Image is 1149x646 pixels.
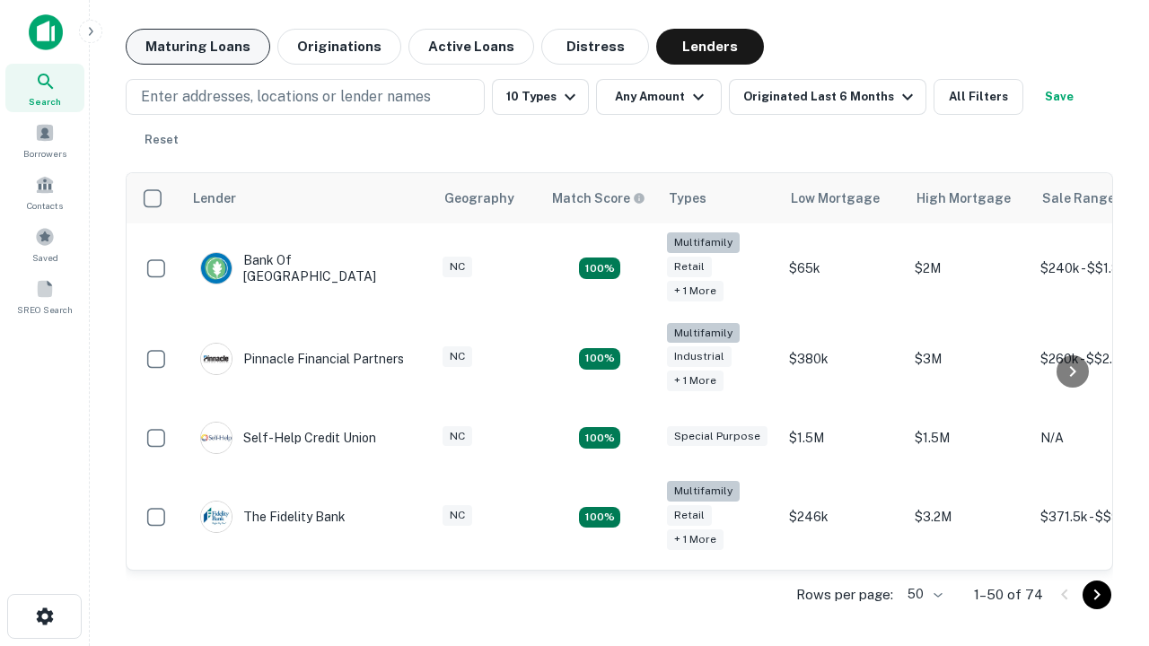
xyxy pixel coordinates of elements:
[906,472,1031,563] td: $3.2M
[541,173,658,223] th: Capitalize uses an advanced AI algorithm to match your search with the best lender. The match sco...
[917,188,1011,209] div: High Mortgage
[667,505,712,526] div: Retail
[596,79,722,115] button: Any Amount
[201,423,232,453] img: picture
[200,501,346,533] div: The Fidelity Bank
[408,29,534,65] button: Active Loans
[443,505,472,526] div: NC
[17,302,73,317] span: SREO Search
[667,257,712,277] div: Retail
[141,86,431,108] p: Enter addresses, locations or lender names
[667,346,732,367] div: Industrial
[541,29,649,65] button: Distress
[667,371,724,391] div: + 1 more
[729,79,926,115] button: Originated Last 6 Months
[552,188,645,208] div: Capitalize uses an advanced AI algorithm to match your search with the best lender. The match sco...
[443,346,472,367] div: NC
[579,507,620,528] div: Matching Properties: 10, hasApolloMatch: undefined
[29,94,61,109] span: Search
[780,223,906,314] td: $65k
[791,188,880,209] div: Low Mortgage
[5,272,84,320] a: SREO Search
[200,422,376,454] div: Self-help Credit Union
[444,188,514,209] div: Geography
[126,29,270,65] button: Maturing Loans
[974,584,1043,606] p: 1–50 of 74
[658,173,780,223] th: Types
[579,258,620,279] div: Matching Properties: 17, hasApolloMatch: undefined
[906,404,1031,472] td: $1.5M
[201,253,232,284] img: picture
[1059,445,1149,531] iframe: Chat Widget
[552,188,642,208] h6: Match Score
[200,252,416,284] div: Bank Of [GEOGRAPHIC_DATA]
[443,426,472,447] div: NC
[743,86,918,108] div: Originated Last 6 Months
[669,188,706,209] div: Types
[780,173,906,223] th: Low Mortgage
[667,232,740,253] div: Multifamily
[780,472,906,563] td: $246k
[126,79,485,115] button: Enter addresses, locations or lender names
[5,116,84,164] a: Borrowers
[1083,581,1111,609] button: Go to next page
[579,427,620,449] div: Matching Properties: 11, hasApolloMatch: undefined
[29,14,63,50] img: capitalize-icon.png
[656,29,764,65] button: Lenders
[5,168,84,216] a: Contacts
[5,64,84,112] a: Search
[23,146,66,161] span: Borrowers
[667,529,724,550] div: + 1 more
[1042,188,1115,209] div: Sale Range
[579,348,620,370] div: Matching Properties: 14, hasApolloMatch: undefined
[5,220,84,268] a: Saved
[32,250,58,265] span: Saved
[780,314,906,405] td: $380k
[900,581,945,607] div: 50
[182,173,434,223] th: Lender
[667,481,740,502] div: Multifamily
[201,344,232,374] img: picture
[796,584,893,606] p: Rows per page:
[27,198,63,213] span: Contacts
[201,502,232,532] img: picture
[1031,79,1088,115] button: Save your search to get updates of matches that match your search criteria.
[906,173,1031,223] th: High Mortgage
[443,257,472,277] div: NC
[133,122,190,158] button: Reset
[906,314,1031,405] td: $3M
[667,323,740,344] div: Multifamily
[277,29,401,65] button: Originations
[906,223,1031,314] td: $2M
[200,343,404,375] div: Pinnacle Financial Partners
[667,426,767,447] div: Special Purpose
[434,173,541,223] th: Geography
[492,79,589,115] button: 10 Types
[934,79,1023,115] button: All Filters
[193,188,236,209] div: Lender
[780,404,906,472] td: $1.5M
[667,281,724,301] div: + 1 more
